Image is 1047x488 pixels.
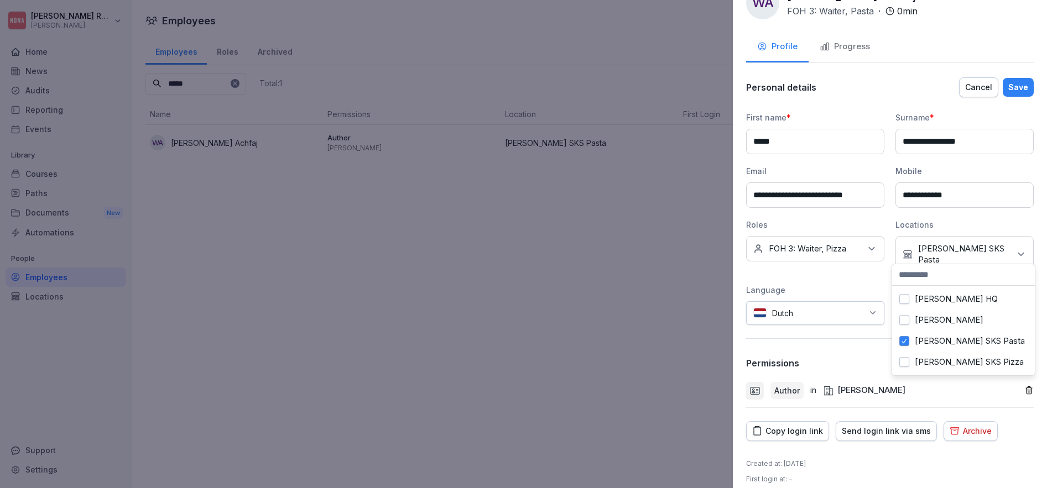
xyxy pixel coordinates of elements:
[746,284,884,296] div: Language
[746,459,806,469] p: Created at : [DATE]
[746,219,884,230] div: Roles
[897,4,918,18] p: 0 min
[959,77,998,97] button: Cancel
[746,112,884,123] div: First name
[746,301,884,325] div: Dutch
[746,421,829,441] button: Copy login link
[950,425,992,437] div: Archive
[810,384,816,397] p: in
[1008,81,1028,93] div: Save
[746,358,799,369] p: Permissions
[895,219,1034,230] div: Locations
[944,421,998,441] button: Archive
[895,112,1034,123] div: Surname
[746,82,816,93] p: Personal details
[746,33,809,62] button: Profile
[915,294,998,304] label: [PERSON_NAME] HQ
[895,165,1034,177] div: Mobile
[789,475,792,483] span: –
[787,4,918,18] div: ·
[757,40,798,53] div: Profile
[752,425,823,437] div: Copy login link
[915,315,983,325] label: [PERSON_NAME]
[809,33,881,62] button: Progress
[918,243,1010,265] p: [PERSON_NAME] SKS Pasta
[836,421,937,441] button: Send login link via sms
[787,4,874,18] p: FOH 3: Waiter, Pasta
[746,474,792,484] p: First login at :
[1003,78,1034,97] button: Save
[915,357,1024,367] label: [PERSON_NAME] SKS Pizza
[774,385,800,396] p: Author
[769,243,846,254] p: FOH 3: Waiter, Pizza
[823,384,905,397] div: [PERSON_NAME]
[746,165,884,177] div: Email
[842,425,931,437] div: Send login link via sms
[915,336,1025,346] label: [PERSON_NAME] SKS Pasta
[753,308,767,318] img: nl.svg
[965,81,992,93] div: Cancel
[820,40,870,53] div: Progress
